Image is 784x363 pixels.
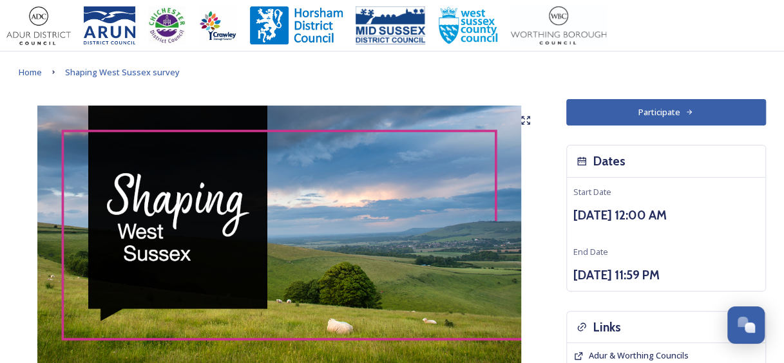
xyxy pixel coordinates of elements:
[19,64,42,80] a: Home
[198,6,237,45] img: Crawley%20BC%20logo.jpg
[573,266,759,284] h3: [DATE] 11:59 PM
[593,318,621,337] h3: Links
[573,246,608,257] span: End Date
[148,6,186,45] img: CDC%20Logo%20-%20you%20may%20have%20a%20better%20version.jpg
[589,349,689,361] span: Adur & Worthing Councils
[573,186,611,198] span: Start Date
[250,6,343,45] img: Horsham%20DC%20Logo.jpg
[84,6,135,45] img: Arun%20District%20Council%20logo%20blue%20CMYK.jpg
[356,6,425,45] img: 150ppimsdc%20logo%20blue.png
[19,66,42,78] span: Home
[6,6,71,45] img: Adur%20logo%20%281%29.jpeg
[511,6,606,45] img: Worthing_Adur%20%281%29.jpg
[593,152,626,171] h3: Dates
[566,99,766,126] button: Participate
[65,66,180,78] span: Shaping West Sussex survey
[727,306,765,344] button: Open Chat
[589,349,689,362] a: Adur & Worthing Councils
[573,206,759,225] h3: [DATE] 12:00 AM
[438,6,499,45] img: WSCCPos-Spot-25mm.jpg
[65,64,180,80] a: Shaping West Sussex survey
